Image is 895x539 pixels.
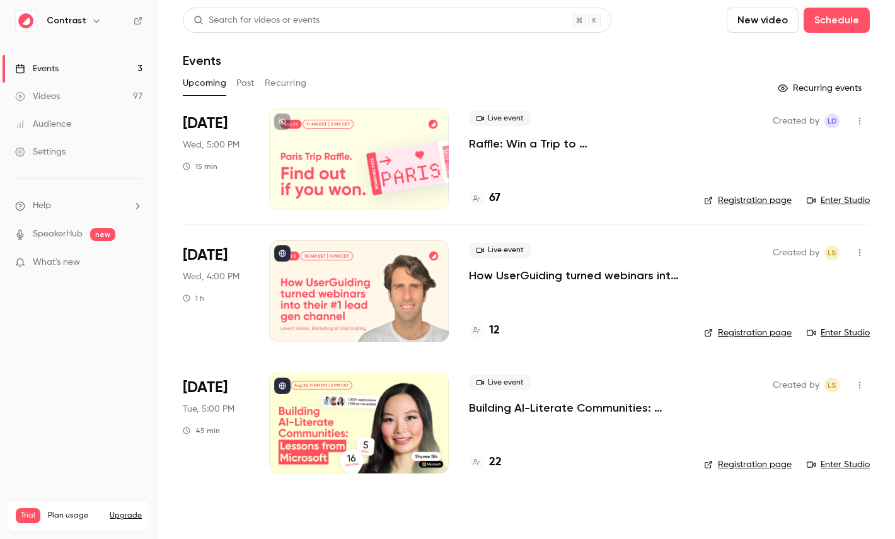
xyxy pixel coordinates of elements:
button: New video [727,8,799,33]
span: Tue, 5:00 PM [183,403,234,415]
span: Created by [773,113,819,129]
button: Recurring events [772,78,870,98]
span: LS [828,245,836,260]
a: Registration page [704,194,792,207]
span: Plan usage [48,511,102,521]
span: LS [828,378,836,393]
span: Live event [469,375,531,390]
a: Building AI-Literate Communities: Lessons from Microsoft [469,400,684,415]
button: Past [236,73,255,93]
img: Contrast [16,11,36,31]
div: Search for videos or events [193,14,320,27]
a: Enter Studio [807,194,870,207]
span: Created by [773,378,819,393]
span: Lusine Sargsyan [824,378,840,393]
button: Schedule [804,8,870,33]
div: Videos [15,90,60,103]
span: Live event [469,111,531,126]
a: Raffle: Win a Trip to [GEOGRAPHIC_DATA] [469,136,684,151]
span: new [90,228,115,241]
span: [DATE] [183,245,228,265]
button: Recurring [265,73,307,93]
h4: 67 [489,190,500,207]
a: Registration page [704,327,792,339]
span: Created by [773,245,819,260]
span: Trial [16,508,40,523]
h4: 12 [489,322,500,339]
a: SpeakerHub [33,228,83,241]
div: Audience [15,118,71,130]
button: Upcoming [183,73,226,93]
div: Events [15,62,59,75]
span: What's new [33,256,80,269]
a: Enter Studio [807,327,870,339]
div: Settings [15,146,66,158]
span: Ld [828,113,837,129]
div: Sep 24 Wed, 5:00 PM (Europe/Amsterdam) [183,108,249,209]
a: Enter Studio [807,458,870,471]
h1: Events [183,53,221,68]
span: Live event [469,243,531,258]
div: 1 h [183,293,204,303]
div: Dec 9 Tue, 11:00 AM (America/New York) [183,373,249,473]
a: 67 [469,190,500,207]
a: Registration page [704,458,792,471]
span: Lusine Sargsyan [824,245,840,260]
h4: 22 [489,454,502,471]
span: [DATE] [183,378,228,398]
span: Luuk de Jonge [824,113,840,129]
a: 22 [469,454,502,471]
span: [DATE] [183,113,228,134]
h6: Contrast [47,14,86,27]
div: 15 min [183,161,217,171]
li: help-dropdown-opener [15,199,142,212]
div: Oct 8 Wed, 10:00 AM (America/New York) [183,240,249,341]
span: Help [33,199,51,212]
a: 12 [469,322,500,339]
button: Upgrade [110,511,142,521]
a: How UserGuiding turned webinars into their #1 lead gen channel [469,268,684,283]
span: Wed, 4:00 PM [183,270,240,283]
div: 45 min [183,426,220,436]
span: Wed, 5:00 PM [183,139,240,151]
